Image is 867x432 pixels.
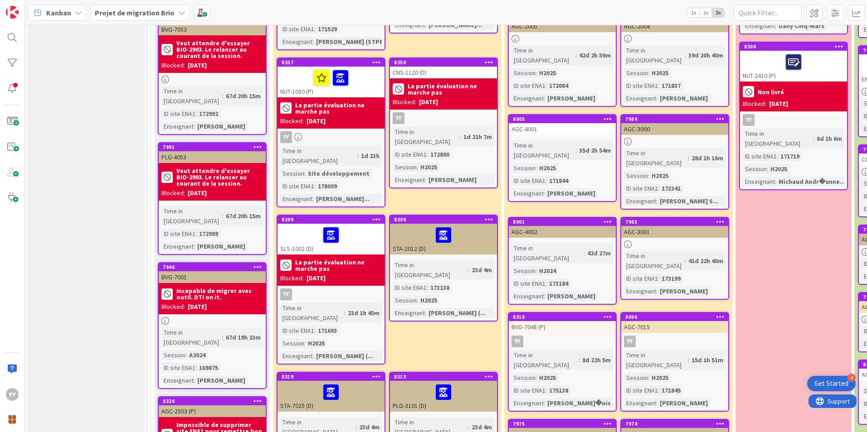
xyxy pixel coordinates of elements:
[511,45,575,65] div: Time in [GEOGRAPHIC_DATA]
[161,86,222,106] div: Time in [GEOGRAPHIC_DATA]
[536,373,537,383] span: :
[807,376,856,391] div: Open Get Started checklist, remaining modules: 4
[280,168,304,178] div: Session
[224,332,263,342] div: 67d 19h 23m
[195,363,197,373] span: :
[778,151,802,161] div: 171719
[159,143,266,163] div: 7991PLG-4053
[744,43,847,50] div: 8300
[659,274,683,283] div: 173199
[656,286,658,296] span: :
[224,211,263,221] div: 67d 20h 15m
[161,109,195,119] div: ID site ENA1
[585,248,613,258] div: 42d 27m
[658,196,721,206] div: [PERSON_NAME] S...
[278,58,385,97] div: 8357NUT-1050 (P)
[511,278,546,288] div: ID site ENA1
[390,216,497,224] div: 8309
[390,381,497,412] div: PLG-3101 (D)
[161,188,185,198] div: Blocked:
[545,188,598,198] div: [PERSON_NAME]
[624,93,656,103] div: Enseignant
[187,350,208,360] div: A2024
[278,288,385,300] div: YY
[577,145,613,155] div: 35d 2h 54m
[624,286,656,296] div: Enseignant
[509,313,616,333] div: 8318BVG-7048 (P)
[394,374,497,380] div: 8313
[624,45,685,65] div: Time in [GEOGRAPHIC_DATA]
[743,21,775,31] div: Enseignant
[648,373,649,383] span: :
[468,265,469,275] span: :
[624,81,658,91] div: ID site ENA1
[624,336,636,347] div: YY
[509,313,616,321] div: 8318
[511,336,523,347] div: YY
[659,81,683,91] div: 171837
[390,112,497,124] div: YY
[688,355,689,365] span: :
[511,266,536,276] div: Session
[776,21,827,31] div: Dany Cinq-Mars
[814,379,848,388] div: Get Started
[282,374,385,380] div: 8319
[159,271,266,283] div: BVG-7001
[278,58,385,67] div: 8357
[197,109,220,119] div: 172992
[621,218,728,226] div: 7965
[163,264,266,270] div: 7946
[509,123,616,135] div: AGC-4001
[159,397,266,417] div: 8320AGC-2503 (P)
[547,278,570,288] div: 173184
[536,68,537,78] span: :
[426,175,479,185] div: [PERSON_NAME]
[185,350,187,360] span: :
[537,68,558,78] div: H2025
[280,274,304,283] div: Blocked:
[417,295,418,305] span: :
[161,350,185,360] div: Session
[511,291,544,301] div: Enseignant
[188,302,207,312] div: [DATE]
[161,121,194,131] div: Enseignant
[546,278,547,288] span: :
[621,115,728,123] div: 7984
[712,8,724,17] span: 3x
[280,326,314,336] div: ID site ENA1
[195,375,248,385] div: [PERSON_NAME]
[394,59,497,66] div: 8359
[658,385,659,395] span: :
[390,216,497,254] div: 8309STA-2012 (D)
[685,50,686,60] span: :
[159,151,266,163] div: PLG-4053
[304,338,306,348] span: :
[359,151,382,161] div: 1d 23h
[314,37,391,47] div: [PERSON_NAME] (STPEP)
[656,93,658,103] span: :
[625,219,728,225] div: 7965
[734,5,802,21] input: Quick Filter...
[195,121,248,131] div: [PERSON_NAME]
[312,351,314,361] span: :
[194,121,195,131] span: :
[621,20,728,32] div: AGC-2004
[6,413,19,426] img: avatar
[280,24,314,34] div: ID site ENA1
[621,123,728,135] div: AGC-3000
[419,97,438,107] div: [DATE]
[649,373,671,383] div: H2025
[509,20,616,32] div: AGC-2005
[390,58,497,67] div: 8359
[621,420,728,428] div: 7974
[509,336,616,347] div: YY
[316,326,339,336] div: 171693
[278,216,385,224] div: 8299
[509,218,616,226] div: 8001
[513,219,616,225] div: 8001
[814,134,844,144] div: 6d 1h 6m
[743,151,777,161] div: ID site ENA1
[159,15,266,35] div: BVG-7053
[685,256,686,266] span: :
[161,302,185,312] div: Blocked:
